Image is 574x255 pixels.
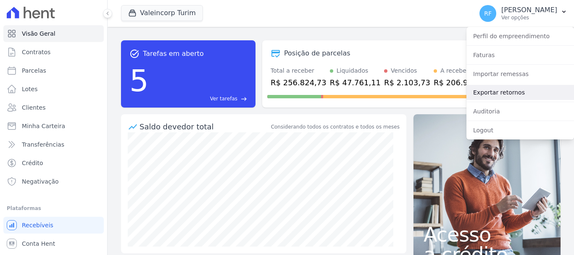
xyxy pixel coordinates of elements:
a: Perfil do empreendimento [466,29,574,44]
a: Contratos [3,44,104,60]
span: Minha Carteira [22,122,65,130]
a: Ver tarefas east [152,95,247,103]
span: east [241,96,247,102]
span: Crédito [22,159,43,167]
button: RF [PERSON_NAME] Ver opções [473,2,574,25]
div: R$ 47.761,11 [330,77,381,88]
div: Total a receber [271,66,326,75]
div: Posição de parcelas [284,48,350,58]
div: 5 [129,59,149,103]
a: Conta Hent [3,235,104,252]
a: Lotes [3,81,104,97]
a: Crédito [3,155,104,171]
span: Contratos [22,48,50,56]
div: Considerando todos os contratos e todos os meses [271,123,400,131]
span: Transferências [22,140,64,149]
div: R$ 206.959,89 [434,77,490,88]
span: Visão Geral [22,29,55,38]
span: Ver tarefas [210,95,237,103]
a: Exportar retornos [466,85,574,100]
span: Negativação [22,177,59,186]
a: Faturas [466,47,574,63]
span: Recebíveis [22,221,53,229]
a: Visão Geral [3,25,104,42]
a: Auditoria [466,104,574,119]
a: Logout [466,123,574,138]
div: Liquidados [337,66,369,75]
a: Parcelas [3,62,104,79]
div: A receber [440,66,469,75]
span: Acesso [424,224,550,244]
a: Negativação [3,173,104,190]
div: R$ 256.824,73 [271,77,326,88]
div: R$ 2.103,73 [384,77,430,88]
div: Plataformas [7,203,100,213]
a: Recebíveis [3,217,104,234]
span: Lotes [22,85,38,93]
span: Conta Hent [22,239,55,248]
p: Ver opções [501,14,557,21]
button: Valeincorp Turim [121,5,203,21]
span: Clientes [22,103,45,112]
a: Importar remessas [466,66,574,81]
span: Tarefas em aberto [143,49,204,59]
span: task_alt [129,49,140,59]
span: Parcelas [22,66,46,75]
a: Transferências [3,136,104,153]
a: Clientes [3,99,104,116]
span: RF [484,11,492,16]
div: Saldo devedor total [140,121,269,132]
a: Minha Carteira [3,118,104,134]
div: Vencidos [391,66,417,75]
p: [PERSON_NAME] [501,6,557,14]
